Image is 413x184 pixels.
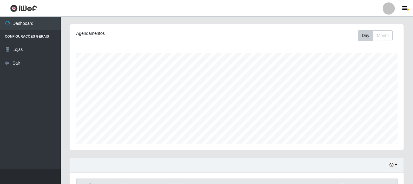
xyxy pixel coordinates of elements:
[10,5,37,12] img: CoreUI Logo
[358,30,373,41] button: Day
[358,30,398,41] div: Toolbar with button groups
[76,30,205,37] div: Agendamentos
[373,30,393,41] button: Month
[358,30,393,41] div: First group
